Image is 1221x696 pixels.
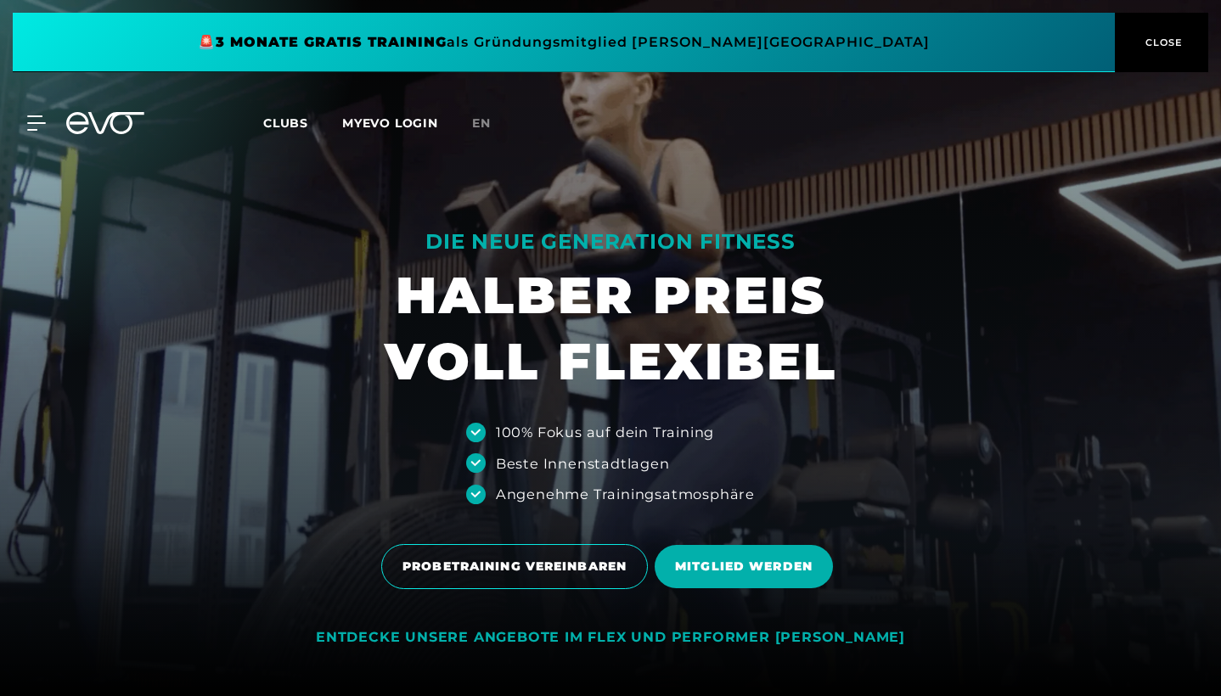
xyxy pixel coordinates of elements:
[263,115,342,131] a: Clubs
[675,558,813,575] span: MITGLIED WERDEN
[316,629,905,647] div: ENTDECKE UNSERE ANGEBOTE IM FLEX UND PERFORMER [PERSON_NAME]
[472,114,511,133] a: en
[496,453,670,474] div: Beste Innenstadtlagen
[1141,35,1183,50] span: CLOSE
[342,115,438,131] a: MYEVO LOGIN
[263,115,308,131] span: Clubs
[385,262,837,395] h1: HALBER PREIS VOLL FLEXIBEL
[381,531,655,602] a: PROBETRAINING VEREINBAREN
[655,532,840,601] a: MITGLIED WERDEN
[496,422,714,442] div: 100% Fokus auf dein Training
[385,228,837,255] div: DIE NEUE GENERATION FITNESS
[402,558,627,575] span: PROBETRAINING VEREINBAREN
[1115,13,1208,72] button: CLOSE
[496,484,755,504] div: Angenehme Trainingsatmosphäre
[472,115,491,131] span: en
